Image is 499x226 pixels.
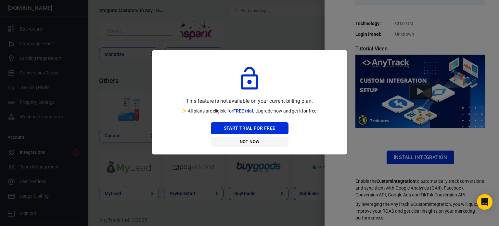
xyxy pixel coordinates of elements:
p: This feature is not available on your current billing plan. [186,97,313,105]
button: Start Trial For Free [211,122,288,134]
button: Not Now [211,137,288,147]
div: Open Intercom Messenger [477,194,493,210]
p: ✨ All plans are eligible for . Upgrade now and get it for free! [181,108,318,114]
span: FREE trial [233,108,253,113]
